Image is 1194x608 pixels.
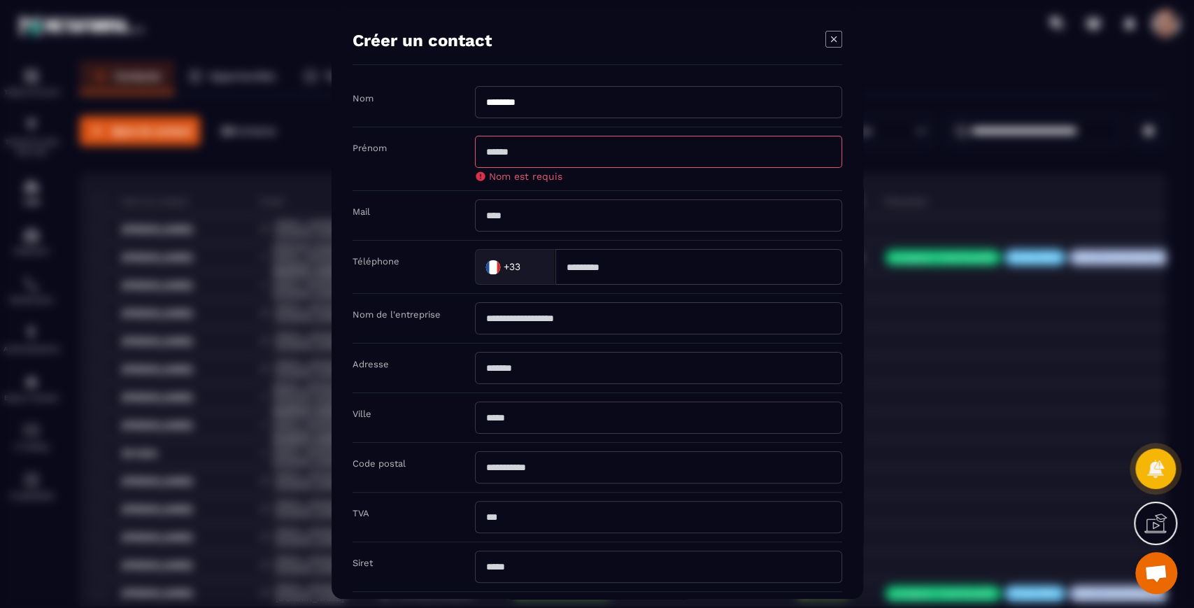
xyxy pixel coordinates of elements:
label: Ville [353,408,371,418]
div: Search for option [475,248,555,284]
label: Mail [353,206,370,216]
img: Country Flag [478,253,506,281]
label: TVA [353,507,369,518]
span: +33 [503,260,520,274]
label: Nom de l'entreprise [353,309,441,319]
label: Siret [353,557,373,567]
h4: Créer un contact [353,30,492,50]
label: Code postal [353,458,406,468]
label: Nom [353,92,374,103]
label: Téléphone [353,255,399,266]
input: Search for option [523,256,541,277]
label: Adresse [353,358,389,369]
div: Ouvrir le chat [1135,552,1177,594]
label: Prénom [353,142,387,153]
span: Nom est requis [489,170,562,181]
